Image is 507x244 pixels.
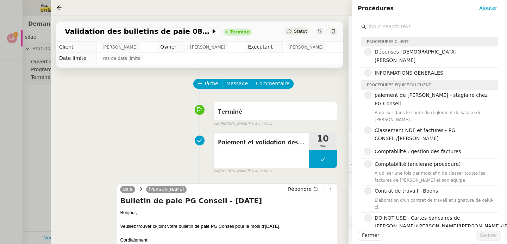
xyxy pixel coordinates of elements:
span: Pas de date limite [102,55,140,62]
span: Répondre [288,186,312,193]
span: [PERSON_NAME] [190,44,225,51]
button: Ajouter [475,4,501,13]
button: Message [222,79,252,89]
span: 10 [309,134,337,143]
span: il y a un mois [249,121,272,127]
td: Exécutant [245,42,283,53]
div: À utiliser une fois par mois afin de classer toutes les factures de [PERSON_NAME] et son équipe [375,170,494,184]
a: [PERSON_NAME] [146,186,187,193]
span: Fermer [362,231,379,239]
span: Comptabilité (ancienne procédure) [375,161,461,167]
small: [PERSON_NAME] [213,168,272,174]
span: 💰, moneybag [366,49,370,54]
span: Commentaire [256,80,289,88]
div: Procédures client [361,37,498,46]
input: input search text [366,22,498,31]
span: ❗, exclamation, heavy_exclamation_mark [366,70,370,75]
div: Cordialement, [120,237,334,244]
span: ⚙️ [351,106,388,114]
div: Procédures équipe du client [361,80,498,90]
span: Procédures [358,5,394,12]
span: Classement NDF et factures - PG CONSEIL/[PERSON_NAME] [375,127,455,141]
div: 🧴Autres [349,216,507,230]
span: 🤑, money_mouth_face [366,149,370,153]
span: Tâche [204,80,218,88]
span: 👩‍🎓, female-student [366,188,370,193]
td: Date limite [56,53,97,64]
span: par [213,121,219,127]
span: INFORMATIONS GENERALES [375,70,443,76]
span: paiement de [PERSON_NAME] - stagiaire chez PG Conseil [375,92,488,106]
button: Commentaire [252,79,294,89]
span: Comptabilité : gestion des factures [375,149,461,154]
span: 🤑, money_mouth_face [366,162,370,166]
td: Client [56,42,97,53]
button: Fermer [358,231,383,240]
div: ⚙️Procédures [349,103,507,117]
span: 🧴 [351,220,373,226]
td: Owner [157,42,184,53]
span: 🔐 [351,120,397,128]
button: Tâche [193,79,223,89]
span: il y a un mois [249,168,272,174]
span: par [213,168,219,174]
span: Contrat de travail - Boons [375,188,438,194]
button: Répondre [286,185,320,193]
span: Message [226,80,248,88]
span: 💬 [351,162,396,168]
h4: Bulletin de paie PG Conseil - [DATE] [120,196,334,206]
span: 💰, moneybag [366,128,370,132]
button: Sauver [476,231,501,240]
span: min [309,143,337,149]
span: Dépenses [DEMOGRAPHIC_DATA] [PERSON_NAME] [375,49,457,63]
div: À utiliser dans le cadre du règlement de salaire de [PERSON_NAME]. [375,109,494,123]
span: Statut [294,29,307,34]
span: [PERSON_NAME] [102,44,138,51]
span: 💳, credit_card [366,215,370,220]
span: 🕵️ [351,176,439,182]
span: ⏲️ [351,148,403,154]
span: 💶, euro [366,93,370,97]
span: Terminé [218,109,242,115]
div: Veuillez trouver ci-joint votre bulletin de paie PG Conseil pour le mois d'[DATE]. [120,223,334,230]
span: Validation des bulletins de paie 08/2025 - PG CONSEIL [65,28,211,35]
small: [PERSON_NAME] [213,121,272,127]
span: Ajouter [479,4,497,12]
div: Bonjour, [120,209,334,216]
div: 💬Commentaires [349,158,507,172]
div: 🕵️Autres demandes en cours 5 [349,173,507,186]
div: 🔐Données client [349,117,507,131]
div: Terminé [230,30,249,34]
div: Élaboration d'un contrat de travail et signature de celui-ci. [375,197,494,211]
span: Baja [123,187,132,192]
span: Paiement et validation des bulletins [218,137,305,148]
span: [PERSON_NAME] [288,44,324,51]
div: ⏲️Tâches 19:50 [349,144,507,158]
